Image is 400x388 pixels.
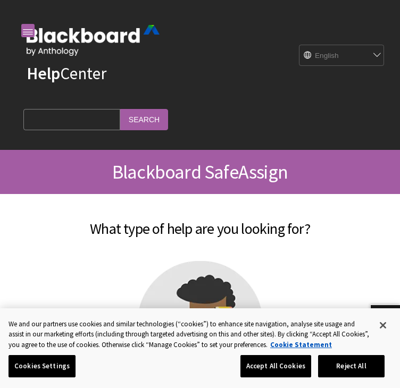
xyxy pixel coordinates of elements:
strong: Help [27,63,60,84]
div: We and our partners use cookies and similar technologies (“cookies”) to enhance site navigation, ... [9,319,371,350]
span: Blackboard SafeAssign [112,160,288,184]
img: Blackboard by Anthology [27,25,160,56]
select: Site Language Selector [299,45,374,66]
a: More information about your privacy, opens in a new tab [270,340,332,349]
button: Reject All [318,355,385,377]
a: HelpCenter [27,63,106,84]
button: Accept All Cookies [240,355,311,377]
button: Cookies Settings [9,355,76,377]
img: Student help [138,261,263,386]
input: Search [120,109,168,130]
h2: What type of help are you looking for? [37,205,363,240]
button: Close [371,314,395,337]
